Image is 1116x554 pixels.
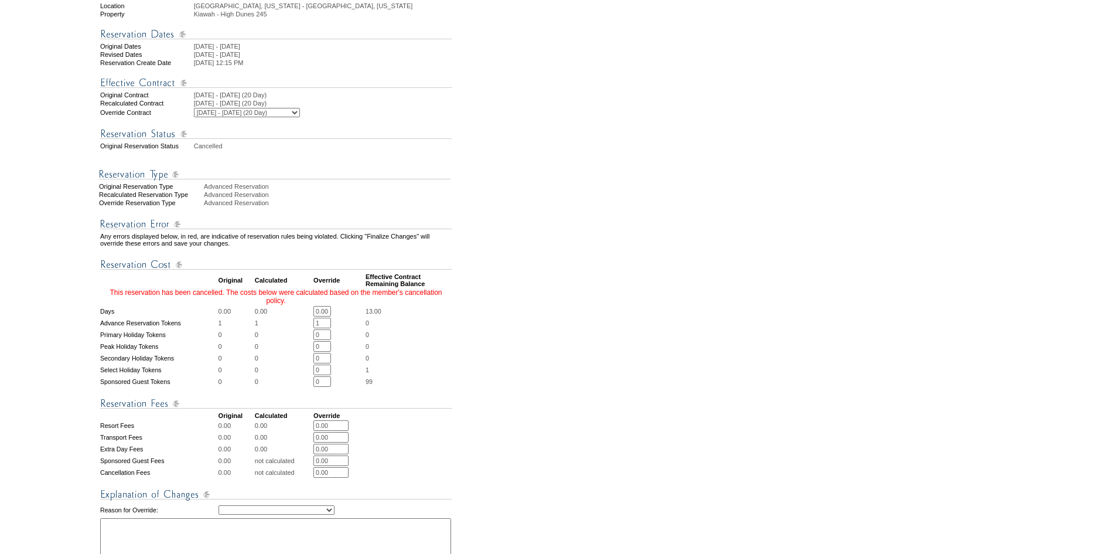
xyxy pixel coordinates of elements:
td: Cancelled [194,142,452,149]
td: Advance Reservation Tokens [100,318,217,328]
td: Original Reservation Status [100,142,193,149]
img: Reservation Errors [100,217,452,232]
td: Peak Holiday Tokens [100,341,217,352]
span: 99 [366,378,373,385]
div: Override Reservation Type [99,199,203,206]
td: 0.00 [219,467,254,478]
td: Override [313,412,364,419]
td: Reservation Create Date [100,59,193,66]
td: Primary Holiday Tokens [100,329,217,340]
td: Original Dates [100,43,193,50]
td: 0 [219,329,254,340]
td: This reservation has been cancelled. The costs below were calculated based on the member's cancel... [100,288,452,305]
td: Resort Fees [100,420,217,431]
span: 1 [366,366,369,373]
td: 0 [255,329,312,340]
td: 0 [219,376,254,387]
img: Reservation Fees [100,396,452,411]
td: Secondary Holiday Tokens [100,353,217,363]
span: 0 [366,320,369,327]
td: 0 [219,341,254,352]
td: Any errors displayed below, in red, are indicative of reservation rules being violated. Clicking ... [100,233,452,247]
td: not calculated [255,456,312,466]
div: Advanced Reservation [204,199,453,206]
div: Recalculated Reservation Type [99,191,203,198]
td: Transport Fees [100,432,217,443]
td: 1 [255,318,312,328]
td: Cancellation Fees [100,467,217,478]
div: Advanced Reservation [204,191,453,198]
td: Original [219,273,254,287]
td: Extra Day Fees [100,444,217,454]
td: Original [219,412,254,419]
span: 0 [366,331,369,338]
td: 0.00 [255,432,312,443]
td: 0.00 [219,456,254,466]
td: [DATE] - [DATE] [194,51,452,58]
td: [DATE] - [DATE] [194,43,452,50]
span: 0 [366,355,369,362]
td: 0.00 [219,306,254,317]
td: 0.00 [255,420,312,431]
td: Calculated [255,273,312,287]
td: 0 [255,376,312,387]
td: not calculated [255,467,312,478]
td: 0.00 [255,444,312,454]
td: Calculated [255,412,312,419]
span: 13.00 [366,308,381,315]
td: 0.00 [219,432,254,443]
td: 1 [219,318,254,328]
td: Original Contract [100,91,193,98]
td: 0 [255,341,312,352]
td: Kiawah - High Dunes 245 [194,11,452,18]
td: Property [100,11,193,18]
span: 0 [366,343,369,350]
td: Days [100,306,217,317]
td: [DATE] 12:15 PM [194,59,452,66]
td: Recalculated Contract [100,100,193,107]
td: Effective Contract Remaining Balance [366,273,452,287]
img: Effective Contract [100,76,452,90]
td: Sponsored Guest Fees [100,456,217,466]
td: Sponsored Guest Tokens [100,376,217,387]
td: Location [100,2,193,9]
td: Revised Dates [100,51,193,58]
td: Reason for Override: [100,503,217,517]
div: Original Reservation Type [99,183,203,190]
td: 0.00 [255,306,312,317]
div: Advanced Reservation [204,183,453,190]
td: Override [313,273,364,287]
td: 0.00 [219,444,254,454]
td: [DATE] - [DATE] (20 Day) [194,100,452,107]
td: Override Contract [100,108,193,117]
td: Select Holiday Tokens [100,365,217,375]
img: Reservation Dates [100,27,452,42]
img: Reservation Cost [100,257,452,272]
td: 0 [219,353,254,363]
img: Reservation Status [100,127,452,141]
img: Reservation Type [99,167,451,182]
td: [DATE] - [DATE] (20 Day) [194,91,452,98]
td: 0 [219,365,254,375]
td: 0 [255,365,312,375]
td: 0 [255,353,312,363]
td: [GEOGRAPHIC_DATA], [US_STATE] - [GEOGRAPHIC_DATA], [US_STATE] [194,2,452,9]
img: Explanation of Changes [100,487,452,502]
td: 0.00 [219,420,254,431]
